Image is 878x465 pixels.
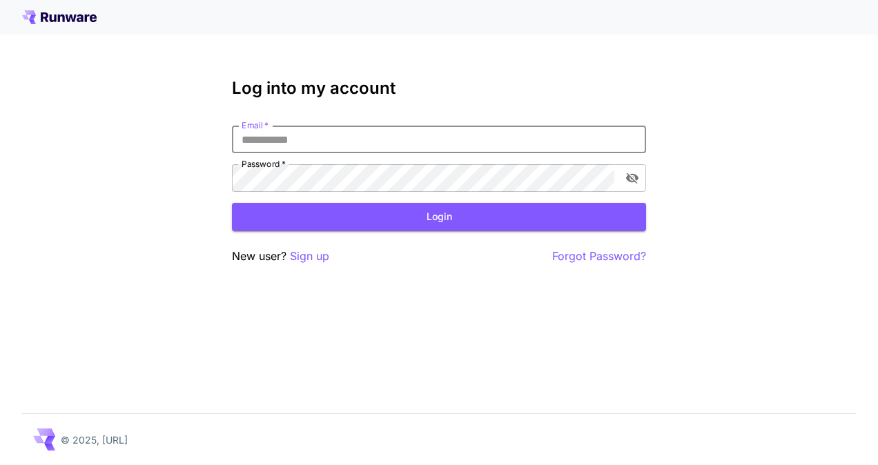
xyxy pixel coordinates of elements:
button: Forgot Password? [552,248,646,265]
label: Password [242,158,286,170]
button: Sign up [290,248,329,265]
label: Email [242,119,269,131]
p: New user? [232,248,329,265]
button: toggle password visibility [620,166,645,190]
p: © 2025, [URL] [61,433,128,447]
button: Login [232,203,646,231]
h3: Log into my account [232,79,646,98]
